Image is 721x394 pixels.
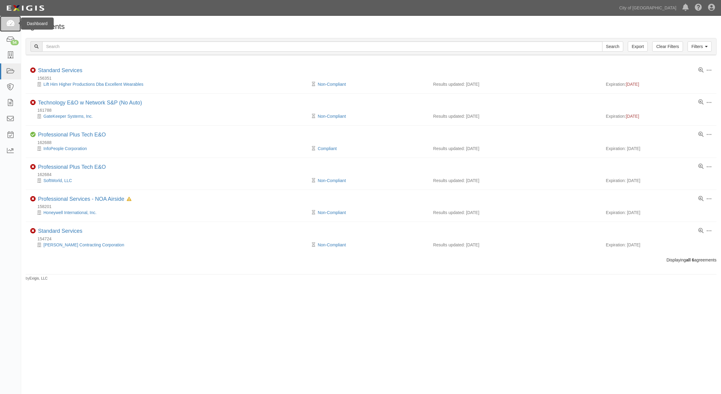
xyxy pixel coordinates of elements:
a: View results summary [698,228,704,234]
a: Standard Services [38,67,82,73]
div: Dashboard [21,18,54,30]
b: all 6 [686,258,694,262]
input: Search [602,41,623,52]
img: logo-5460c22ac91f19d4615b14bd174203de0afe785f0fc80cf4dbbc73dc1793850b.png [5,3,46,14]
h1: Agreements [26,23,716,30]
div: Results updated: [DATE] [433,113,597,119]
div: Professional Plus Tech E&O [38,164,106,171]
i: Pending Review [312,114,315,118]
div: Expiration: [DATE] [606,210,712,216]
div: SoftWorld, LLC [30,178,313,184]
div: 161788 [30,107,716,113]
div: Results updated: [DATE] [433,146,597,152]
i: Pending Review [312,210,315,215]
i: Non-Compliant [30,68,36,73]
div: 156351 [30,75,716,81]
div: 54 [11,40,19,45]
span: [DATE] [626,82,639,87]
a: View results summary [698,100,704,105]
div: Expiration: [DATE] [606,242,712,248]
input: Search [42,41,602,52]
a: View results summary [698,132,704,137]
a: Compliant [318,146,337,151]
div: Standard Services [38,67,82,74]
a: Non-Compliant [318,82,346,87]
a: Clear Filters [652,41,683,52]
i: Non-Compliant [30,228,36,234]
div: Expiration: [606,113,712,119]
i: Help Center - Complianz [695,4,702,11]
div: 154724 [30,236,716,242]
div: Simpson Walker Contracting Corporation [30,242,313,248]
a: Exigis, LLC [30,276,48,280]
a: Non-Compliant [318,114,346,119]
a: View results summary [698,68,704,73]
i: Pending Review [312,82,315,86]
a: City of [GEOGRAPHIC_DATA] [616,2,679,14]
i: Non-Compliant [30,196,36,202]
a: [PERSON_NAME] Contracting Corporation [43,242,124,247]
a: GateKeeper Systems, Inc. [43,114,93,119]
a: Filters [688,41,712,52]
a: Honeywell International, Inc. [43,210,97,215]
div: Honeywell International, Inc. [30,210,313,216]
i: Pending Review [312,243,315,247]
div: Expiration: [606,81,712,87]
div: Results updated: [DATE] [433,81,597,87]
div: Lift Him Higher Productions Dba Excellent Wearables [30,81,313,87]
span: [DATE] [626,114,639,119]
div: Professional Services - NOA Airside [38,196,132,203]
a: Professional Plus Tech E&O [38,164,106,170]
i: Pending Review [312,178,315,183]
div: InfoPeople Corporation [30,146,313,152]
a: View results summary [698,196,704,202]
a: Professional Services - NOA Airside [38,196,124,202]
div: Results updated: [DATE] [433,242,597,248]
div: Results updated: [DATE] [433,210,597,216]
i: Compliant [30,132,36,137]
i: Pending Review [312,146,315,151]
div: Expiration: [DATE] [606,146,712,152]
a: Non-Compliant [318,178,346,183]
a: Technology E&O w Network S&P (No Auto) [38,100,142,106]
div: Results updated: [DATE] [433,178,597,184]
a: Export [628,41,648,52]
a: InfoPeople Corporation [43,146,87,151]
a: SoftWorld, LLC [43,178,72,183]
i: In Default since 08/26/2025 [127,197,132,201]
div: 158201 [30,203,716,210]
div: 162688 [30,139,716,146]
div: Displaying agreements [21,257,721,263]
a: Non-Compliant [318,210,346,215]
a: Non-Compliant [318,242,346,247]
div: Expiration: [DATE] [606,178,712,184]
div: GateKeeper Systems, Inc. [30,113,313,119]
small: by [26,276,48,281]
a: Lift Him Higher Productions Dba Excellent Wearables [43,82,143,87]
a: Professional Plus Tech E&O [38,132,106,138]
i: Non-Compliant [30,164,36,170]
div: 162684 [30,171,716,178]
a: View results summary [698,164,704,169]
a: Standard Services [38,228,82,234]
i: Non-Compliant [30,100,36,105]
